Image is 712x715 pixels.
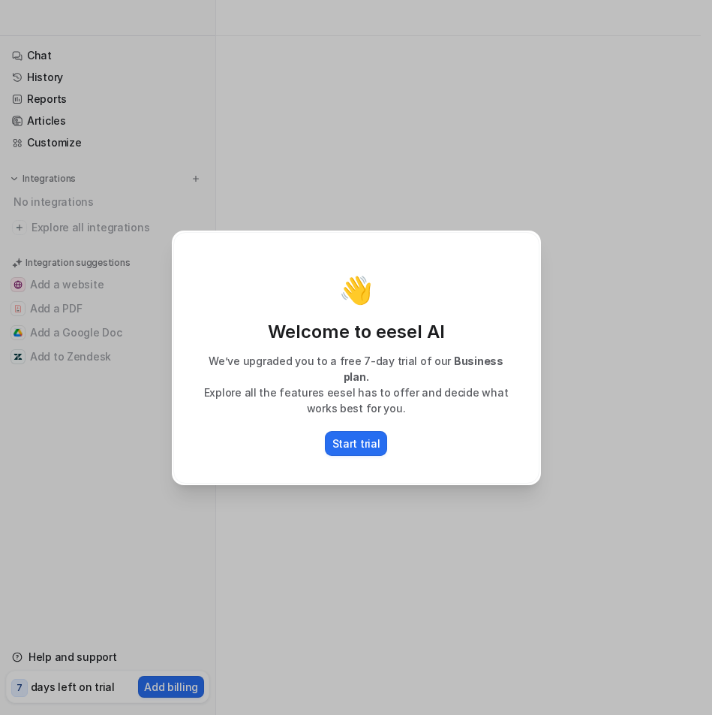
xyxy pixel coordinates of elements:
p: Start trial [332,436,380,451]
p: Explore all the features eesel has to offer and decide what works best for you. [189,385,524,416]
p: 👋 [339,275,373,305]
button: Start trial [325,431,388,456]
p: We’ve upgraded you to a free 7-day trial of our [189,353,524,385]
p: Welcome to eesel AI [189,320,524,344]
